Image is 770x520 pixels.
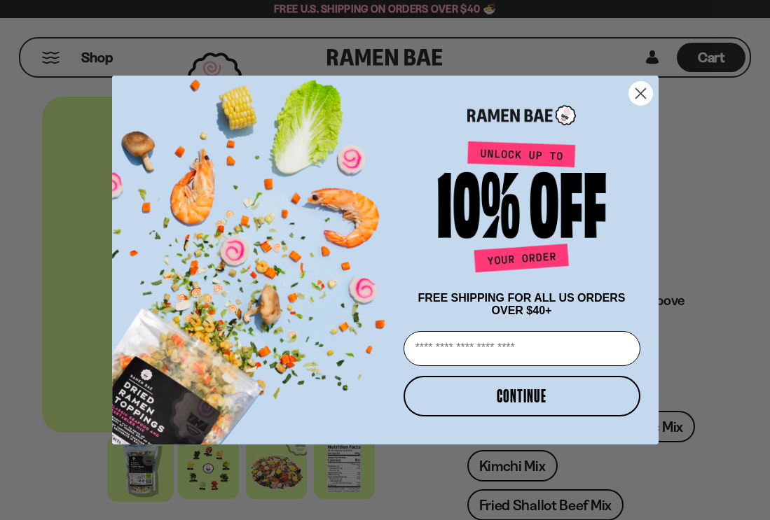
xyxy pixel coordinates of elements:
button: Close dialog [628,81,653,106]
img: Unlock up to 10% off [434,141,610,278]
button: CONTINUE [404,376,640,416]
span: FREE SHIPPING FOR ALL US ORDERS OVER $40+ [418,292,625,316]
img: Ramen Bae Logo [467,104,576,127]
img: ce7035ce-2e49-461c-ae4b-8ade7372f32c.png [112,64,398,444]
